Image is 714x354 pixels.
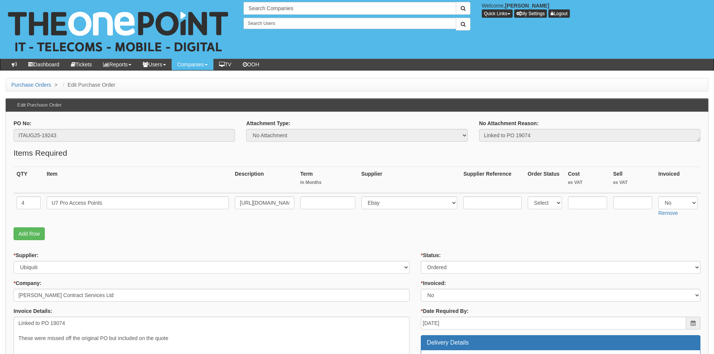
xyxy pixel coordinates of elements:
h3: Edit Purchase Order [14,99,65,112]
th: Item [44,167,232,193]
th: Supplier Reference [460,167,525,193]
div: Welcome, [476,2,714,18]
label: Supplier: [14,251,38,259]
small: ex VAT [613,179,652,186]
a: TV [213,59,237,70]
th: Cost [565,167,610,193]
input: Search Companies [244,2,456,15]
label: Attachment Type: [246,120,290,127]
label: Company: [14,279,41,287]
button: Quick Links [482,9,513,18]
a: Logout [548,9,570,18]
th: Invoiced [655,167,700,193]
a: Tickets [65,59,98,70]
a: Add Row [14,227,45,240]
input: Search Users [244,18,456,29]
th: Supplier [358,167,461,193]
th: Term [297,167,358,193]
label: No Attachment Reason: [479,120,539,127]
li: Edit Purchase Order [61,81,116,89]
th: Description [232,167,297,193]
th: QTY [14,167,44,193]
th: Order Status [525,167,565,193]
span: > [53,82,59,88]
textarea: Linked to PO 19074 [479,129,700,142]
a: My Settings [514,9,547,18]
a: Dashboard [23,59,65,70]
small: In Months [300,179,355,186]
a: OOH [237,59,265,70]
small: ex VAT [568,179,607,186]
label: Date Required By: [421,307,469,315]
a: Purchase Orders [11,82,51,88]
label: PO No: [14,120,31,127]
label: Status: [421,251,441,259]
legend: Items Required [14,147,67,159]
a: Reports [97,59,137,70]
label: Invoiced: [421,279,446,287]
b: [PERSON_NAME] [505,3,549,9]
a: Companies [172,59,213,70]
label: Invoice Details: [14,307,52,315]
h3: Delivery Details [427,339,694,346]
a: Remove [658,210,678,216]
a: Users [137,59,172,70]
th: Sell [610,167,655,193]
